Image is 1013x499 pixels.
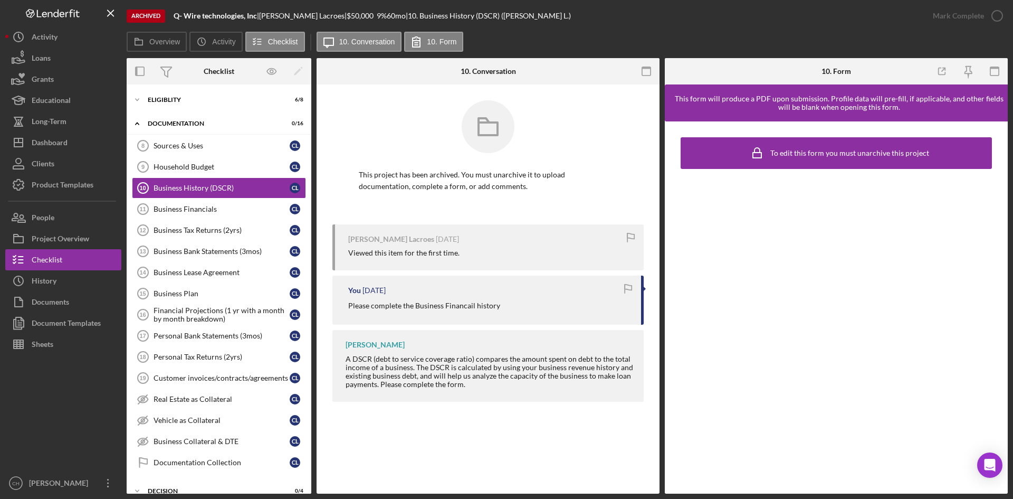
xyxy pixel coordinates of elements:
[5,228,121,249] button: Project Overview
[132,346,306,368] a: 18Personal Tax Returns (2yrs)CL
[5,249,121,270] button: Checklist
[387,12,406,20] div: 60 mo
[290,246,300,257] div: C L
[32,334,53,357] div: Sheets
[132,135,306,156] a: 8Sources & UsesCL
[154,395,290,403] div: Real Estate as Collateral
[290,162,300,172] div: C L
[259,12,347,20] div: [PERSON_NAME] Lacroes |
[268,37,298,46] label: Checklist
[32,132,68,156] div: Dashboard
[32,69,54,92] div: Grants
[5,26,121,48] a: Activity
[139,185,146,191] tspan: 10
[132,368,306,389] a: 19Customer invoices/contracts/agreementsCL
[346,355,633,389] div: A DSCR (debt to service coverage ratio) compares the amount spent on debt to the total income of ...
[132,156,306,177] a: 9Household BudgetCL
[245,32,305,52] button: Checklist
[26,473,95,496] div: [PERSON_NAME]
[348,300,500,312] p: Please complete the Business Financail history
[290,183,300,193] div: C L
[154,184,290,192] div: Business History (DSCR)
[154,437,290,446] div: Business Collateral & DTE
[154,416,290,425] div: Vehicle as Collateral
[154,163,290,171] div: Household Budget
[284,120,303,127] div: 0 / 16
[922,5,1008,26] button: Mark Complete
[32,228,89,252] div: Project Overview
[32,26,58,50] div: Activity
[347,12,377,20] div: $50,000
[132,241,306,262] a: 13Business Bank Statements (3mos)CL
[348,286,361,295] div: You
[189,32,242,52] button: Activity
[32,48,51,71] div: Loans
[5,48,121,69] a: Loans
[5,334,121,355] a: Sheets
[406,12,571,20] div: | 10. Business History (DSCR) ([PERSON_NAME] L.)
[290,352,300,362] div: C L
[5,111,121,132] a: Long-Term
[977,453,1002,478] div: Open Intercom Messenger
[670,95,1008,111] div: This form will produce a PDF upon submission. Profile data will pre-fill, if applicable, and othe...
[154,205,290,213] div: Business Financials
[770,149,929,157] div: To edit this form you must unarchive this project
[290,204,300,214] div: C L
[5,473,121,494] button: CH[PERSON_NAME]
[348,249,460,257] div: Viewed this item for the first time.
[821,67,851,76] div: 10. Form
[284,488,303,494] div: 0 / 4
[139,290,146,297] tspan: 15
[139,375,146,381] tspan: 19
[5,90,121,111] a: Educational
[32,174,93,198] div: Product Templates
[132,199,306,220] a: 11Business FinancialsCL
[436,235,459,243] time: 2025-05-12 23:02
[132,304,306,325] a: 16Financial Projections (1 yr with a month by month breakdown)CL
[174,11,257,20] b: Q- Wire technologies, Inc
[933,5,984,26] div: Mark Complete
[149,37,180,46] label: Overview
[148,97,277,103] div: Eligiblity
[348,235,434,243] div: [PERSON_NAME] Lacroes
[290,394,300,404] div: C L
[154,268,290,277] div: Business Lease Agreement
[290,309,300,320] div: C L
[132,431,306,452] a: Business Collateral & DTECL
[5,207,121,228] button: People
[154,374,290,382] div: Customer invoices/contracts/agreements
[317,32,402,52] button: 10. Conversation
[32,153,54,177] div: Clients
[148,120,277,127] div: Documentation
[339,37,395,46] label: 10. Conversation
[290,415,300,426] div: C L
[154,247,290,256] div: Business Bank Statements (3mos)
[127,32,187,52] button: Overview
[148,488,277,494] div: Decision
[141,164,145,170] tspan: 9
[139,354,146,360] tspan: 18
[5,69,121,90] a: Grants
[377,12,387,20] div: 9 %
[132,283,306,304] a: 15Business PlanCL
[132,220,306,241] a: 12Business Tax Returns (2yrs)CL
[32,270,56,294] div: History
[139,269,146,276] tspan: 14
[154,289,290,298] div: Business Plan
[290,457,300,468] div: C L
[154,306,290,323] div: Financial Projections (1 yr with a month by month breakdown)
[290,288,300,299] div: C L
[5,313,121,334] a: Document Templates
[154,458,290,467] div: Documentation Collection
[139,206,146,212] tspan: 11
[204,67,234,76] div: Checklist
[290,140,300,151] div: C L
[5,153,121,174] a: Clients
[154,353,290,361] div: Personal Tax Returns (2yrs)
[290,373,300,383] div: C L
[132,389,306,410] a: Real Estate as CollateralCL
[290,225,300,236] div: C L
[132,262,306,283] a: 14Business Lease AgreementCL
[12,481,20,486] text: CH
